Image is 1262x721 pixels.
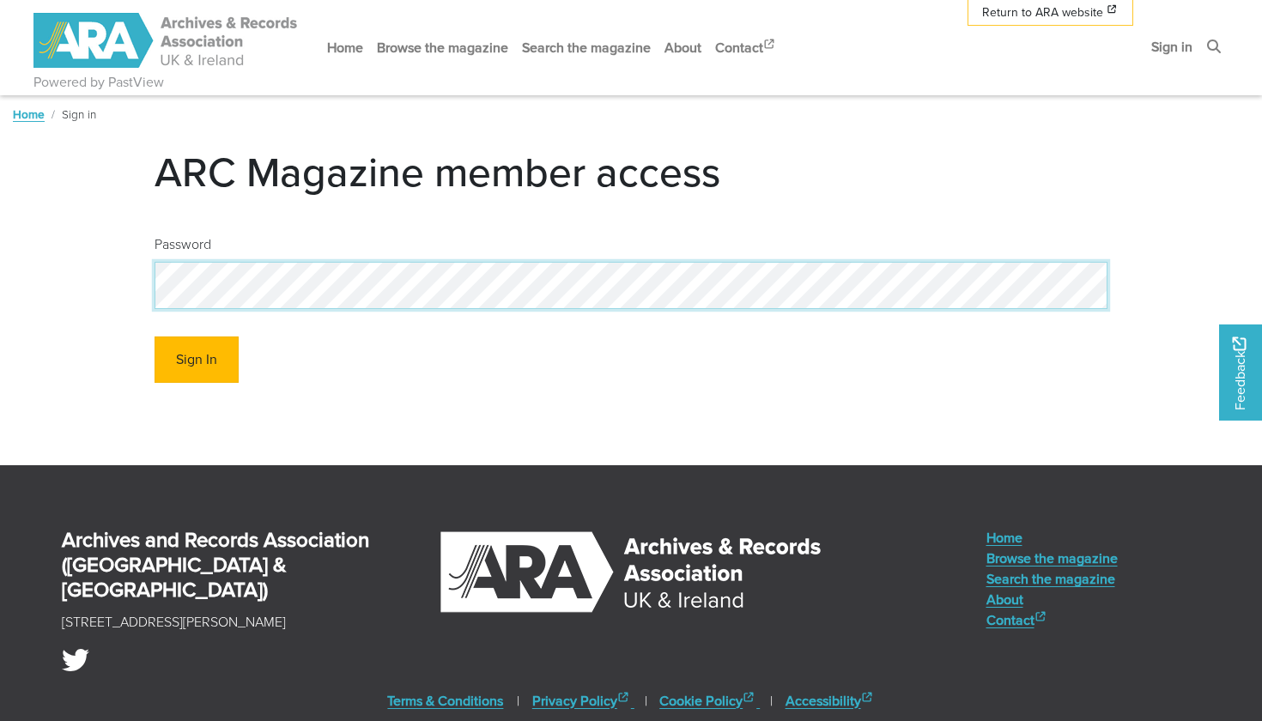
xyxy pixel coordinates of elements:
[786,691,875,710] a: Accessibility
[515,25,658,70] a: Search the magazine
[155,336,239,384] button: Sign In
[1219,324,1262,421] a: Would you like to provide feedback?
[62,612,286,633] p: [STREET_ADDRESS][PERSON_NAME]
[986,589,1118,609] a: About
[438,527,824,617] img: Archives & Records Association (UK & Ireland)
[13,106,45,123] a: Home
[986,548,1118,568] a: Browse the magazine
[982,3,1103,21] span: Return to ARA website
[155,234,211,255] label: Password
[658,25,708,70] a: About
[659,691,760,710] a: Cookie Policy
[708,25,784,70] a: Contact
[532,691,634,710] a: Privacy Policy
[986,609,1118,630] a: Contact
[62,524,369,603] strong: Archives and Records Association ([GEOGRAPHIC_DATA] & [GEOGRAPHIC_DATA])
[1229,337,1250,410] span: Feedback
[33,72,164,93] a: Powered by PastView
[33,13,300,68] img: ARA - ARC Magazine | Powered by PastView
[62,106,96,123] span: Sign in
[986,527,1118,548] a: Home
[155,147,1107,197] h1: ARC Magazine member access
[370,25,515,70] a: Browse the magazine
[320,25,370,70] a: Home
[986,568,1118,589] a: Search the magazine
[387,691,503,710] a: Terms & Conditions
[33,3,300,78] a: ARA - ARC Magazine | Powered by PastView logo
[1144,24,1199,70] a: Sign in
